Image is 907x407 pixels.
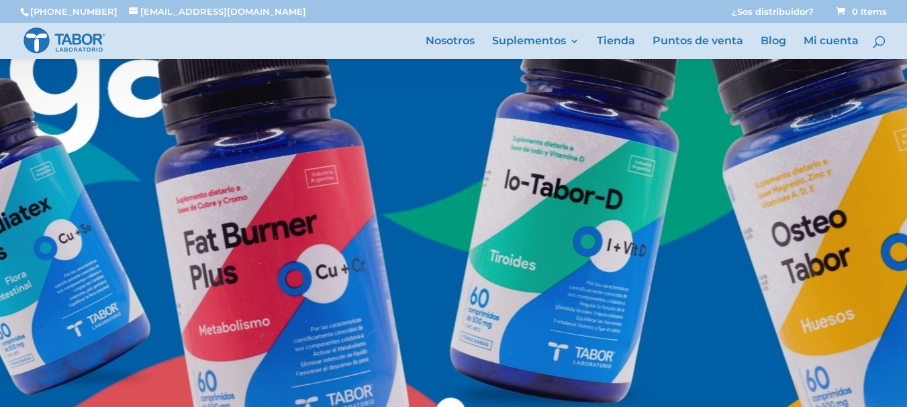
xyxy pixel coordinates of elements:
img: Laboratorio Tabor [23,26,106,55]
a: [PHONE_NUMBER] [30,6,117,17]
a: Mi cuenta [804,36,859,59]
a: [EMAIL_ADDRESS][DOMAIN_NAME] [129,6,306,17]
a: Tienda [597,36,635,59]
a: Puntos de venta [653,36,743,59]
a: Suplementos [492,36,579,59]
a: 0 Items [834,6,887,17]
span: 0 Items [837,6,887,17]
a: ¿Sos distribuidor? [732,7,814,23]
a: Nosotros [426,36,475,59]
a: Blog [761,36,786,59]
